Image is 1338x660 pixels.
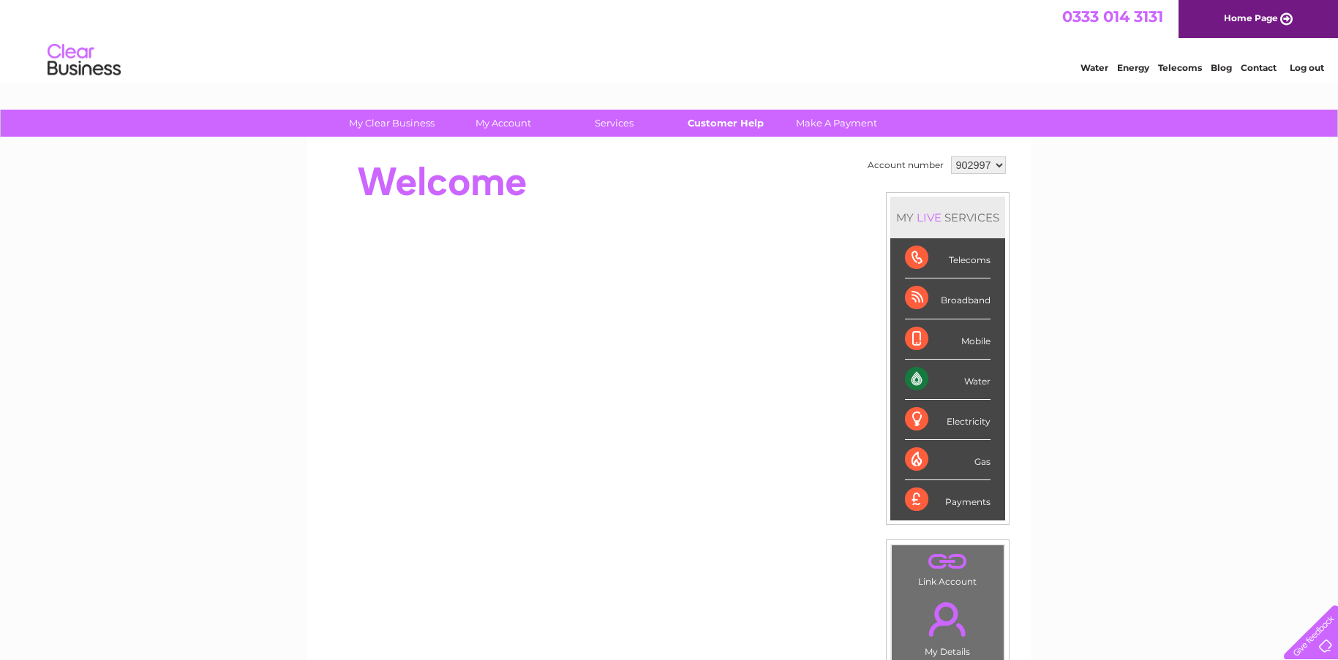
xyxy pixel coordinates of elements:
a: Services [554,110,674,137]
a: Customer Help [665,110,786,137]
a: My Clear Business [331,110,452,137]
a: Energy [1117,62,1149,73]
a: Blog [1211,62,1232,73]
div: Broadband [905,278,991,319]
a: Make A Payment [776,110,897,137]
div: Electricity [905,400,991,440]
div: Water [905,360,991,400]
div: Clear Business is a trading name of Verastar Limited (registered in [GEOGRAPHIC_DATA] No. 3667643... [324,8,1015,71]
div: MY SERVICES [890,197,1005,238]
td: Account number [864,153,947,178]
td: Link Account [891,545,1004,591]
a: 0333 014 3131 [1062,7,1163,26]
div: Telecoms [905,238,991,278]
a: My Account [443,110,563,137]
div: Gas [905,440,991,480]
img: logo.png [47,38,121,83]
div: LIVE [914,210,944,224]
a: . [895,593,1000,645]
a: . [895,549,1000,574]
a: Water [1080,62,1108,73]
a: Telecoms [1158,62,1202,73]
a: Log out [1290,62,1324,73]
a: Contact [1241,62,1277,73]
div: Payments [905,480,991,520]
div: Mobile [905,319,991,360]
